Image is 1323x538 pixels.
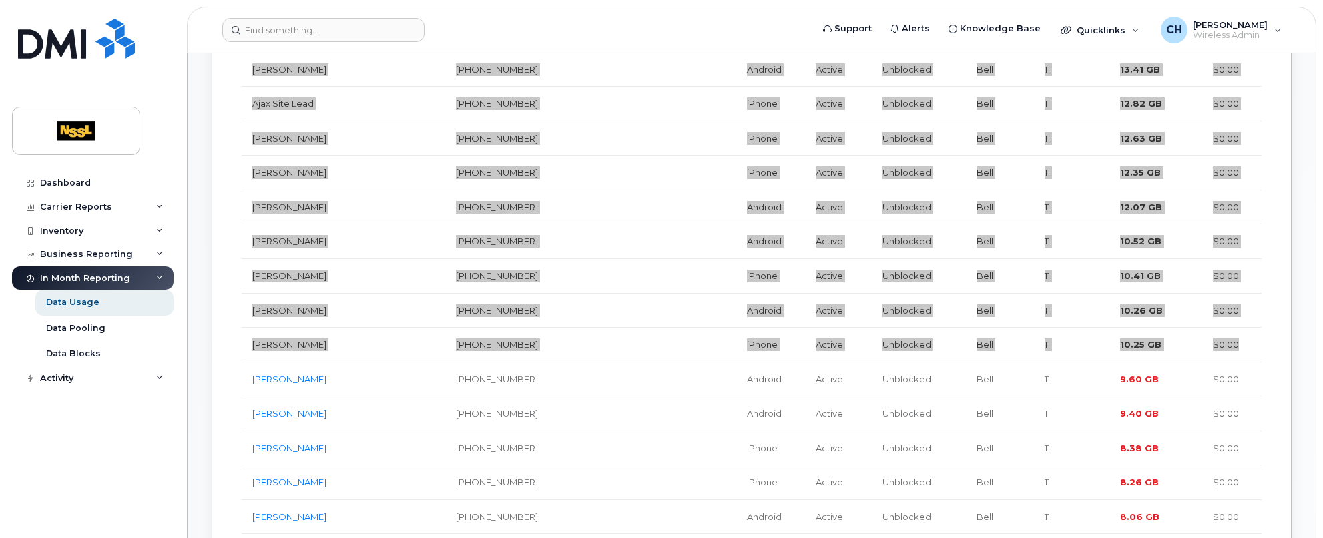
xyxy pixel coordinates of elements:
a: [PERSON_NAME] [252,202,326,212]
td: iPhone [736,156,805,190]
span: CH [1166,22,1182,38]
td: 11 [1034,87,1109,121]
td: $0.00 [1202,259,1262,294]
td: Unblocked [872,121,966,156]
td: Android [736,396,805,431]
span: 10.26 GB [1120,305,1163,316]
td: 11 [1034,500,1109,535]
td: Bell [966,87,1034,121]
td: $0.00 [1202,156,1262,190]
td: Unblocked [872,53,966,87]
td: Active [805,328,872,362]
td: Unblocked [872,465,966,500]
td: Active [805,294,872,328]
span: 12.35 GB [1120,167,1161,178]
td: Unblocked [872,224,966,259]
td: Unblocked [872,362,966,397]
a: Support [814,15,881,42]
td: Android [736,362,805,397]
td: [PHONE_NUMBER] [445,362,549,397]
td: 11 [1034,294,1109,328]
span: Knowledge Base [960,22,1041,35]
td: $0.00 [1202,500,1262,535]
td: 11 [1034,431,1109,466]
a: [PERSON_NAME] [252,236,326,246]
a: [PERSON_NAME] [252,339,326,350]
td: [PHONE_NUMBER] [445,87,549,121]
td: $0.00 [1202,87,1262,121]
td: [PHONE_NUMBER] [445,121,549,156]
td: iPhone [736,87,805,121]
a: [PERSON_NAME] [252,133,326,144]
span: 9.40 GB [1120,408,1159,419]
span: Quicklinks [1077,25,1125,35]
td: Active [805,121,872,156]
td: [PHONE_NUMBER] [445,431,549,466]
td: Unblocked [872,190,966,225]
td: Unblocked [872,328,966,362]
a: [PERSON_NAME] [252,374,326,384]
span: 12.07 GB [1120,202,1162,212]
td: $0.00 [1202,190,1262,225]
a: [PERSON_NAME] [252,477,326,487]
a: [PERSON_NAME] [252,64,326,75]
td: $0.00 [1202,328,1262,362]
td: Unblocked [872,87,966,121]
td: iPhone [736,259,805,294]
span: 13.41 GB [1120,64,1160,75]
td: 11 [1034,53,1109,87]
td: Active [805,156,872,190]
td: Bell [966,465,1034,500]
td: Bell [966,259,1034,294]
td: [PHONE_NUMBER] [445,190,549,225]
span: 9.60 GB [1120,374,1159,384]
td: 11 [1034,224,1109,259]
div: Chris Haun [1151,17,1291,43]
input: Find something... [222,18,425,42]
td: $0.00 [1202,465,1262,500]
a: [PERSON_NAME] [252,443,326,453]
td: Bell [966,294,1034,328]
div: Quicklinks [1051,17,1149,43]
td: 11 [1034,121,1109,156]
td: Unblocked [872,500,966,535]
td: Android [736,53,805,87]
td: iPhone [736,328,805,362]
span: Wireless Admin [1193,30,1268,41]
span: Support [834,22,872,35]
td: iPhone [736,465,805,500]
td: [PHONE_NUMBER] [445,294,549,328]
td: Active [805,396,872,431]
td: Android [736,224,805,259]
span: 10.41 GB [1120,270,1161,281]
td: Bell [966,190,1034,225]
td: $0.00 [1202,53,1262,87]
td: Active [805,190,872,225]
span: Alerts [902,22,930,35]
span: 8.06 GB [1120,511,1159,522]
td: Android [736,294,805,328]
td: 11 [1034,328,1109,362]
a: [PERSON_NAME] [252,305,326,316]
span: [PERSON_NAME] [1193,19,1268,30]
td: $0.00 [1202,224,1262,259]
td: [PHONE_NUMBER] [445,224,549,259]
td: Active [805,431,872,466]
td: iPhone [736,121,805,156]
td: 11 [1034,396,1109,431]
td: iPhone [736,431,805,466]
td: $0.00 [1202,294,1262,328]
td: [PHONE_NUMBER] [445,53,549,87]
a: [PERSON_NAME] [252,511,326,522]
a: [PERSON_NAME] [252,408,326,419]
span: 8.38 GB [1120,443,1159,453]
td: Android [736,190,805,225]
a: Ajax Site Lead [252,98,314,109]
a: Knowledge Base [939,15,1050,42]
td: Bell [966,431,1034,466]
td: 11 [1034,190,1109,225]
td: Active [805,500,872,535]
td: $0.00 [1202,362,1262,397]
td: Bell [966,362,1034,397]
td: Bell [966,500,1034,535]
